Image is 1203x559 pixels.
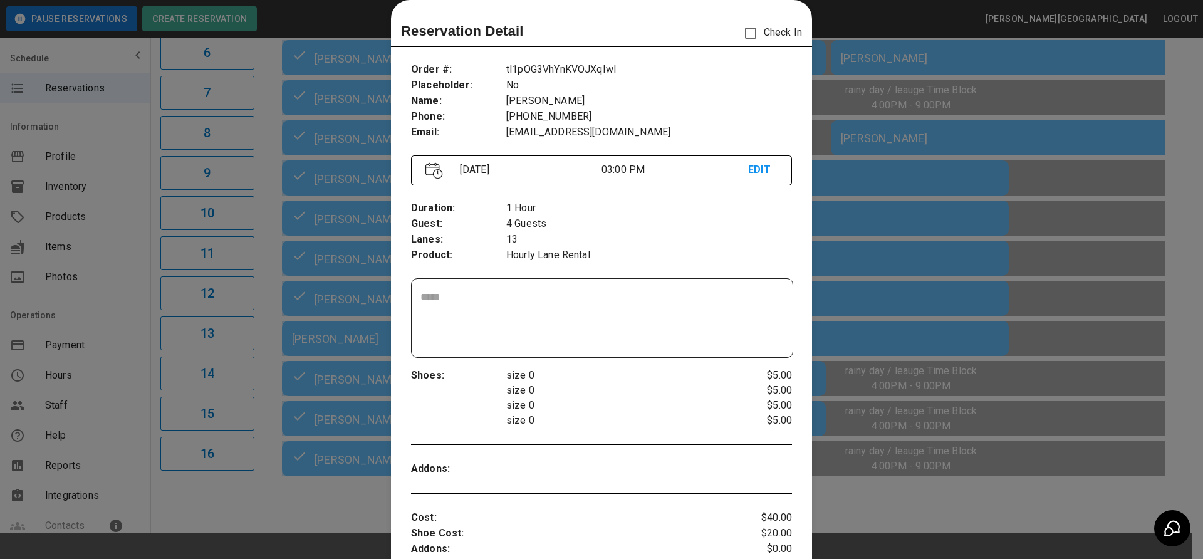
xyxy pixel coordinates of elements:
p: tl1pOG3VhYnKVOJXqIwI [506,62,792,78]
p: Hourly Lane Rental [506,248,792,263]
p: Shoes : [411,368,506,384]
p: Duration : [411,201,506,216]
p: size 0 [506,368,729,383]
p: $5.00 [729,383,792,398]
p: [PERSON_NAME] [506,93,792,109]
p: size 0 [506,398,729,413]
p: $0.00 [729,541,792,557]
p: Check In [737,20,802,46]
p: Name : [411,93,506,109]
p: Lanes : [411,232,506,248]
p: 4 Guests [506,216,792,232]
p: [EMAIL_ADDRESS][DOMAIN_NAME] [506,125,792,140]
p: 1 Hour [506,201,792,216]
p: $5.00 [729,413,792,428]
p: Placeholder : [411,78,506,93]
p: [DATE] [455,162,601,177]
p: Email : [411,125,506,140]
p: No [506,78,792,93]
p: Shoe Cost : [411,526,729,541]
p: Product : [411,248,506,263]
p: Addons : [411,541,729,557]
p: size 0 [506,383,729,398]
img: Vector [425,162,443,179]
p: Addons : [411,461,506,477]
p: Cost : [411,510,729,526]
p: size 0 [506,413,729,428]
p: EDIT [748,162,778,178]
p: Order # : [411,62,506,78]
p: Phone : [411,109,506,125]
p: Guest : [411,216,506,232]
p: 03:00 PM [601,162,748,177]
p: $20.00 [729,526,792,541]
p: 13 [506,232,792,248]
p: [PHONE_NUMBER] [506,109,792,125]
p: Reservation Detail [401,21,524,41]
p: $40.00 [729,510,792,526]
p: $5.00 [729,368,792,383]
p: $5.00 [729,398,792,413]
